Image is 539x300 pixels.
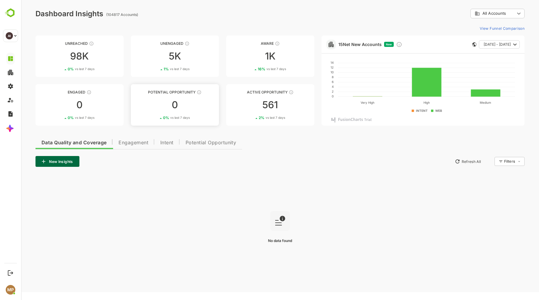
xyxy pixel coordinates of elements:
[311,80,313,84] text: 6
[14,84,103,126] a: EngagedThese accounts are warm, further nurturing would qualify them to MQAs00%vs last 7 days
[3,7,18,19] img: BambooboxLogoMark.f1c84d78b4c51b1a7b5f700c9845e183.svg
[149,67,168,71] span: vs last 7 days
[456,23,504,33] button: View Funnel Comparison
[482,156,504,167] div: Filters
[375,41,381,47] div: Discover new ICP-fit accounts showing engagement — via intent surges, anonymous website visits, L...
[143,67,168,71] div: 1 %
[14,9,82,18] div: Dashboard Insights
[310,61,313,64] text: 14
[458,40,499,49] button: [DATE] - [DATE]
[205,35,293,77] a: AwareThese accounts have just entered the buying cycle and need further nurturing1K16%vs last 7 days
[340,101,353,105] text: Very High
[205,90,293,94] div: Active Opportunity
[317,42,361,47] a: 15Net New Accounts
[97,140,127,145] span: Engagement
[365,43,371,46] span: New
[268,90,273,95] div: These accounts have open opportunities which might be at any of the Sales Stages
[47,115,73,120] div: 0 %
[254,41,259,46] div: These accounts have just entered the buying cycle and need further nurturing
[463,41,490,48] span: [DATE] - [DATE]
[20,140,85,145] span: Data Quality and Coverage
[142,115,169,120] div: 0 %
[205,84,293,126] a: Active OpportunityThese accounts have open opportunities which might be at any of the Sales Stage...
[6,285,15,295] div: MP
[311,90,313,93] text: 2
[310,66,313,69] text: 12
[414,109,421,112] text: WEB
[311,94,313,98] text: 0
[164,41,168,46] div: These accounts have not shown enough engagement and need nurturing
[14,35,103,77] a: UnreachedThese accounts have not been engaged with for a defined time period98K0%vs last 7 days
[431,157,463,166] button: Refresh All
[110,51,198,61] div: 5K
[459,101,470,104] text: Medium
[454,11,494,16] div: All Accounts
[402,101,408,105] text: High
[205,51,293,61] div: 1K
[66,90,70,95] div: These accounts are warm, further nurturing would qualify them to MQAs
[6,269,14,277] button: Logout
[238,115,264,120] div: 2 %
[110,100,198,110] div: 0
[110,41,198,46] div: Unengaged
[110,35,198,77] a: UnengagedThese accounts have not shown enough engagement and need nurturing5K1%vs last 7 days
[14,100,103,110] div: 0
[310,70,313,74] text: 10
[205,41,293,46] div: Aware
[149,115,169,120] span: vs last 7 days
[139,140,152,145] span: Intent
[176,90,180,95] div: These accounts are MQAs and can be passed on to Inside Sales
[54,67,73,71] span: vs last 7 days
[311,75,313,79] text: 8
[14,41,103,46] div: Unreached
[14,156,58,167] button: New Insights
[311,85,313,88] text: 4
[451,42,455,47] div: This card does not support filter and segments
[245,67,265,71] span: vs last 7 days
[110,84,198,126] a: Potential OpportunityThese accounts are MQAs and can be passed on to Inside Sales00%vs last 7 days
[68,41,73,46] div: These accounts have not been engaged with for a defined time period
[85,12,119,17] ag: (104817 Accounts)
[14,90,103,94] div: Engaged
[461,11,485,16] span: All Accounts
[247,238,271,243] span: No data found
[14,51,103,61] div: 98K
[483,159,494,164] div: Filters
[54,115,73,120] span: vs last 7 days
[205,100,293,110] div: 561
[245,115,264,120] span: vs last 7 days
[237,67,265,71] div: 16 %
[449,8,504,20] div: All Accounts
[110,90,198,94] div: Potential Opportunity
[47,67,73,71] div: 0 %
[165,140,215,145] span: Potential Opportunity
[6,32,13,39] div: AI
